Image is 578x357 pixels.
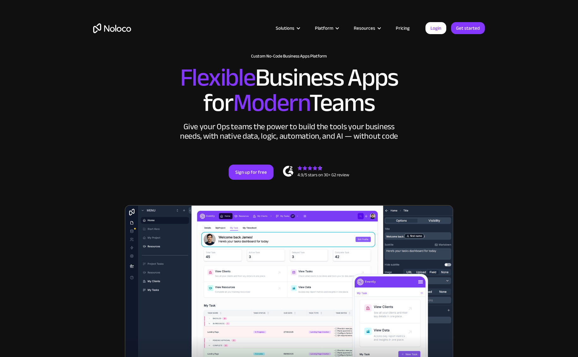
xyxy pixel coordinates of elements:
div: Platform [307,24,346,32]
div: Platform [315,24,333,32]
h2: Business Apps for Teams [93,65,485,116]
a: Sign up for free [229,165,274,180]
span: Modern [233,79,309,126]
div: Solutions [268,24,307,32]
a: Login [425,22,446,34]
div: Resources [354,24,375,32]
div: Resources [346,24,388,32]
a: home [93,23,131,33]
div: Solutions [276,24,294,32]
a: Get started [451,22,485,34]
a: Pricing [388,24,418,32]
span: Flexible [180,54,255,101]
div: Give your Ops teams the power to build the tools your business needs, with native data, logic, au... [178,122,400,141]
